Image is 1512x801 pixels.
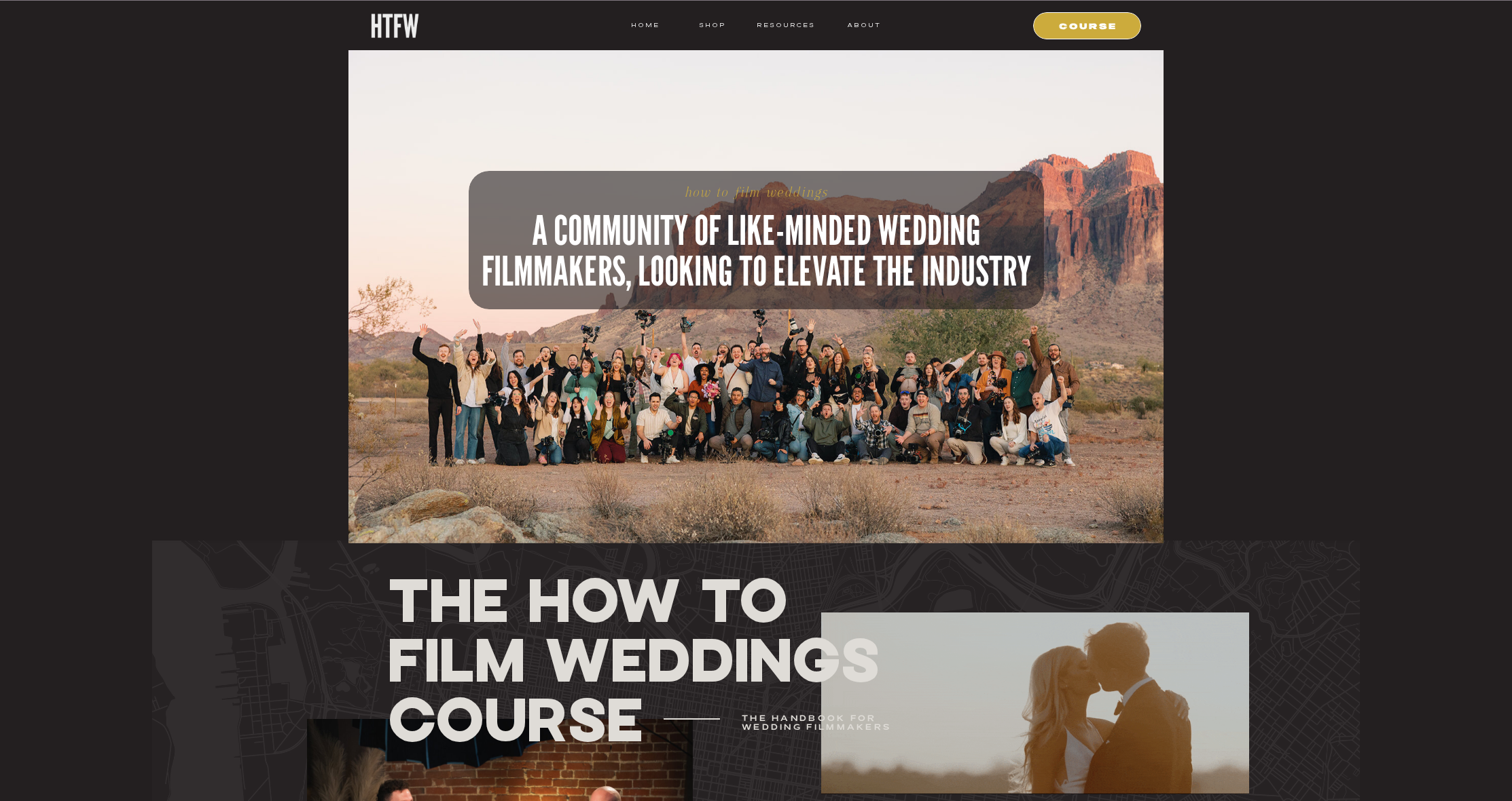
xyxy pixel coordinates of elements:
a: shop [685,19,739,31]
h1: THE How To Film Weddings Course [388,569,888,749]
h1: how to film weddings [622,184,891,199]
a: HOME [631,19,660,31]
a: COURSE [1042,19,1134,31]
a: ABOUT [846,19,881,31]
a: resources [752,19,815,31]
h2: A COMMUNITY OF LIKE-MINDED WEDDING FILMMAKERS, LOOKING TO ELEVATE THE INDUSTRY [469,210,1044,387]
h3: The handbook for wedding filmmakers [742,714,927,732]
